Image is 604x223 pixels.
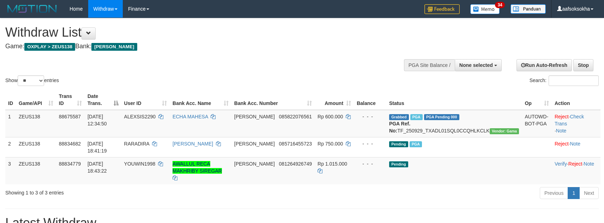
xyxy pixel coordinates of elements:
[87,161,107,174] span: [DATE] 18:43:22
[18,75,44,86] select: Showentries
[121,90,170,110] th: User ID: activate to sort column ascending
[389,141,408,147] span: Pending
[530,75,599,86] label: Search:
[357,160,383,167] div: - - -
[568,187,580,199] a: 1
[16,110,56,137] td: ZEUS138
[173,114,208,119] a: ECHA MAHESA
[459,62,493,68] span: None selected
[389,161,408,167] span: Pending
[490,128,519,134] span: Vendor URL: https://trx31.1velocity.biz
[124,141,150,147] span: RARADIRA
[87,114,107,126] span: [DATE] 12:34:50
[59,141,81,147] span: 88834682
[5,43,395,50] h4: Game: Bank:
[279,114,312,119] span: Copy 085822076561 to clipboard
[517,59,572,71] a: Run Auto-Refresh
[173,141,213,147] a: [PERSON_NAME]
[522,110,551,137] td: AUTOWD-BOT-PGA
[56,90,85,110] th: Trans ID: activate to sort column ascending
[173,161,222,174] a: AWALLUL RECA MAKHRIBY SIREGAR
[404,59,455,71] div: PGA Site Balance /
[357,113,383,120] div: - - -
[318,114,343,119] span: Rp 600.000
[85,90,121,110] th: Date Trans.: activate to sort column descending
[556,128,567,134] a: Note
[584,161,594,167] a: Note
[279,141,312,147] span: Copy 085716455723 to clipboard
[234,141,275,147] span: [PERSON_NAME]
[124,161,156,167] span: YOUWIN1998
[552,110,600,137] td: · ·
[470,4,500,14] img: Button%20Memo.svg
[234,161,275,167] span: [PERSON_NAME]
[389,121,410,134] b: PGA Ref. No:
[5,4,59,14] img: MOTION_logo.png
[16,157,56,184] td: ZEUS138
[170,90,231,110] th: Bank Acc. Name: activate to sort column ascending
[555,114,569,119] a: Reject
[522,90,551,110] th: Op: activate to sort column ascending
[573,59,593,71] a: Stop
[386,90,522,110] th: Status
[540,187,568,199] a: Previous
[318,141,343,147] span: Rp 750.000
[386,110,522,137] td: TF_250929_TXADL01SQL0CCQHLKCLK
[5,90,16,110] th: ID
[455,59,502,71] button: None selected
[424,114,459,120] span: PGA Pending
[16,137,56,157] td: ZEUS138
[389,114,409,120] span: Grabbed
[549,75,599,86] input: Search:
[579,187,599,199] a: Next
[511,4,546,14] img: panduan.png
[5,186,246,196] div: Showing 1 to 3 of 3 entries
[5,137,16,157] td: 2
[555,141,569,147] a: Reject
[555,161,567,167] a: Verify
[410,114,423,120] span: Marked by aafpengsreynich
[59,114,81,119] span: 88675587
[552,157,600,184] td: · ·
[59,161,81,167] span: 88834779
[424,4,460,14] img: Feedback.jpg
[570,141,580,147] a: Note
[279,161,312,167] span: Copy 081264926749 to clipboard
[315,90,354,110] th: Amount: activate to sort column ascending
[568,161,582,167] a: Reject
[231,90,315,110] th: Bank Acc. Number: activate to sort column ascending
[87,141,107,154] span: [DATE] 18:41:19
[318,161,347,167] span: Rp 1.015.000
[354,90,386,110] th: Balance
[495,2,505,8] span: 34
[234,114,275,119] span: [PERSON_NAME]
[5,25,395,39] h1: Withdraw List
[555,114,584,126] a: Check Trans
[24,43,75,51] span: OXPLAY > ZEUS138
[410,141,422,147] span: Marked by aafpengsreynich
[91,43,137,51] span: [PERSON_NAME]
[16,90,56,110] th: Game/API: activate to sort column ascending
[5,157,16,184] td: 3
[5,75,59,86] label: Show entries
[357,140,383,147] div: - - -
[124,114,156,119] span: ALEXSIS2290
[552,90,600,110] th: Action
[552,137,600,157] td: ·
[5,110,16,137] td: 1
